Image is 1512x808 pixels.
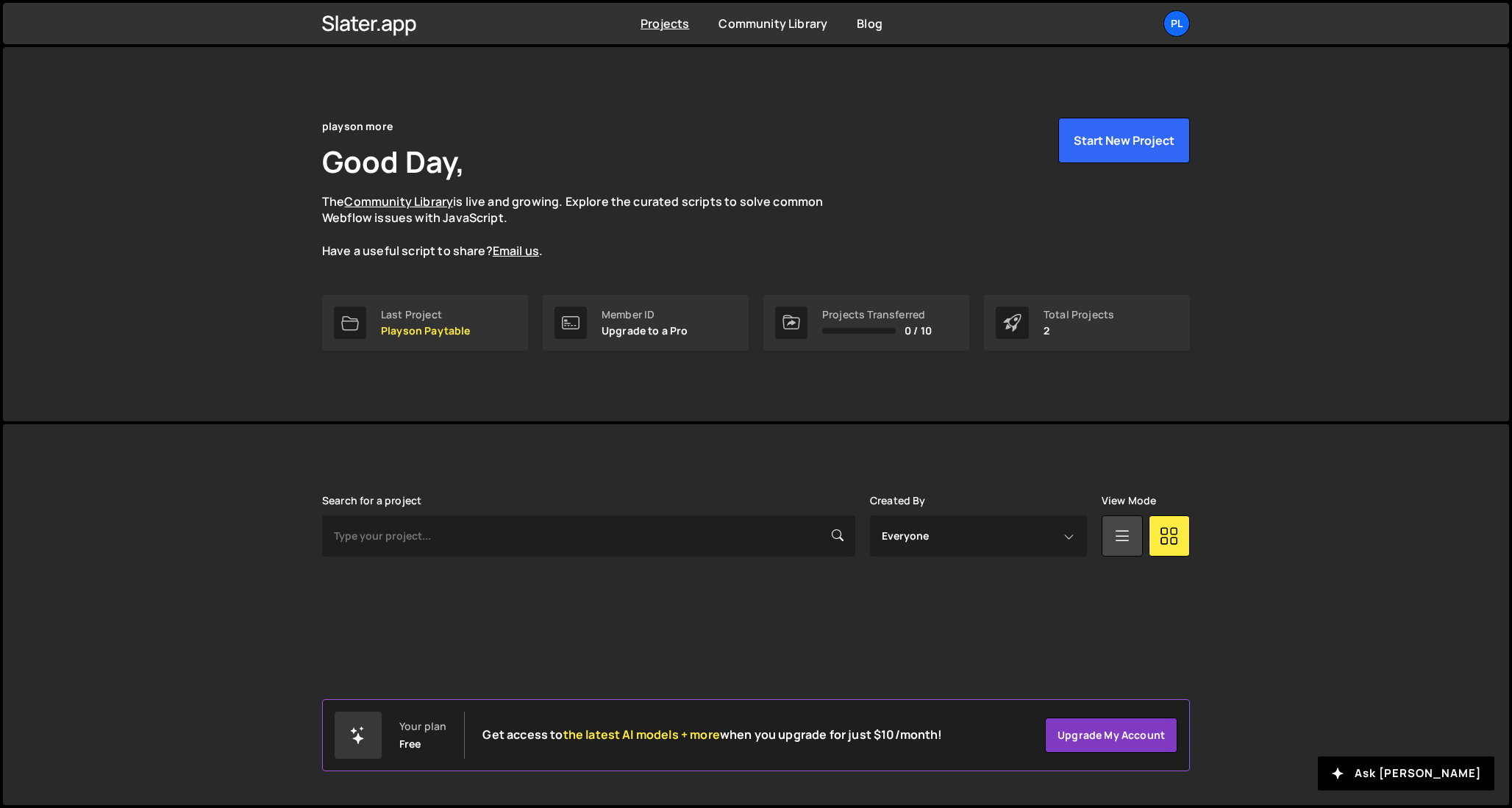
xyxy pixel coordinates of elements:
label: Search for a project [322,495,421,507]
div: Free [399,738,421,750]
p: Playson Paytable [381,325,471,337]
span: 0 / 10 [905,325,932,337]
button: Start New Project [1058,118,1190,163]
div: Last Project [381,309,471,321]
div: Total Projects [1044,309,1114,321]
label: View Mode [1102,495,1156,507]
p: 2 [1044,325,1114,337]
button: Ask [PERSON_NAME] [1318,757,1494,790]
a: pl [1163,10,1190,37]
div: Your plan [399,721,446,732]
label: Created By [870,495,926,507]
a: Community Library [718,15,827,32]
span: the latest AI models + more [563,726,720,743]
p: The is live and growing. Explore the curated scripts to solve common Webflow issues with JavaScri... [322,193,852,260]
a: Community Library [344,193,453,210]
a: Upgrade my account [1045,718,1177,753]
a: Email us [493,243,539,259]
h2: Get access to when you upgrade for just $10/month! [482,728,942,742]
div: Member ID [602,309,688,321]
a: Blog [857,15,882,32]
a: Last Project Playson Paytable [322,295,528,351]
div: playson more [322,118,393,135]
a: Projects [641,15,689,32]
input: Type your project... [322,515,855,557]
p: Upgrade to a Pro [602,325,688,337]
div: Projects Transferred [822,309,932,321]
h1: Good Day, [322,141,465,182]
